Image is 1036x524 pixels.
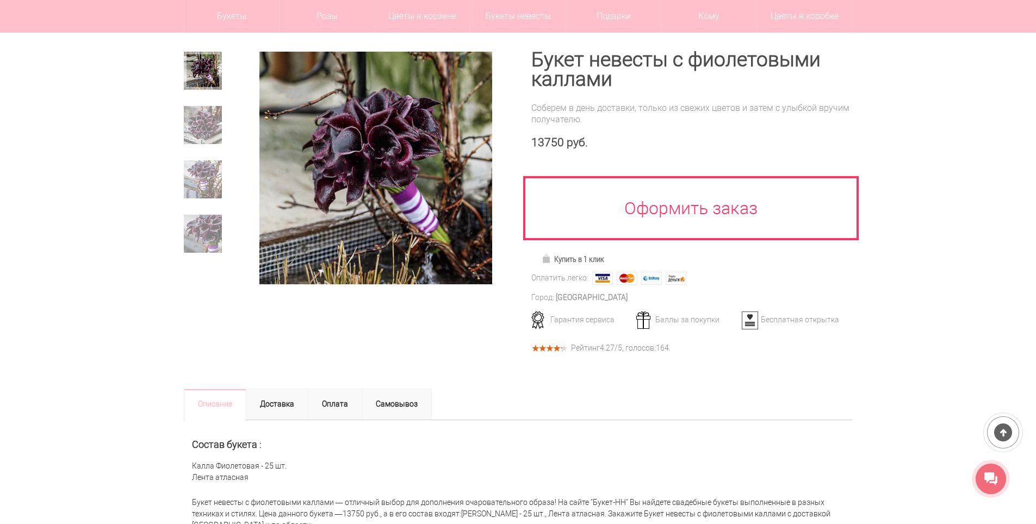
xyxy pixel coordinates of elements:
h2: Состав букета : [192,439,845,450]
div: Город: [531,292,554,303]
img: Visa [592,272,613,285]
img: Купить в 1 клик [542,254,554,263]
div: Гарантия сервиса [528,315,635,325]
a: Оплата [308,389,362,420]
a: Оформить заказ [523,176,859,240]
h1: Букет невесты с фиолетовыми каллами [531,50,853,89]
a: Описание [184,389,246,420]
div: Калла Фиолетовая - 25 шт. Лента атласная [184,420,853,492]
img: MasterCard [617,272,637,285]
span: 4.27 [600,344,615,352]
div: Рейтинг /5, голосов: . [571,345,671,351]
div: Соберем в день доставки, только из свежих цветов и затем с улыбкой вручим получателю. [531,102,853,125]
div: Оплатить легко: [531,272,588,284]
img: Букет невесты с фиолетовыми каллами [259,52,492,284]
div: 13750 руб. [531,136,853,149]
span: 164 [656,344,669,352]
a: Самовывоз [362,389,432,420]
a: Увеличить [247,52,505,284]
div: Бесплатная открытка [738,315,845,325]
div: Баллы за покупки [632,315,740,325]
a: Купить в 1 клик [537,252,609,267]
img: Яндекс Деньги [666,272,686,285]
div: [GEOGRAPHIC_DATA] [556,292,628,303]
img: Webmoney [641,272,662,285]
a: Доставка [246,389,308,420]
